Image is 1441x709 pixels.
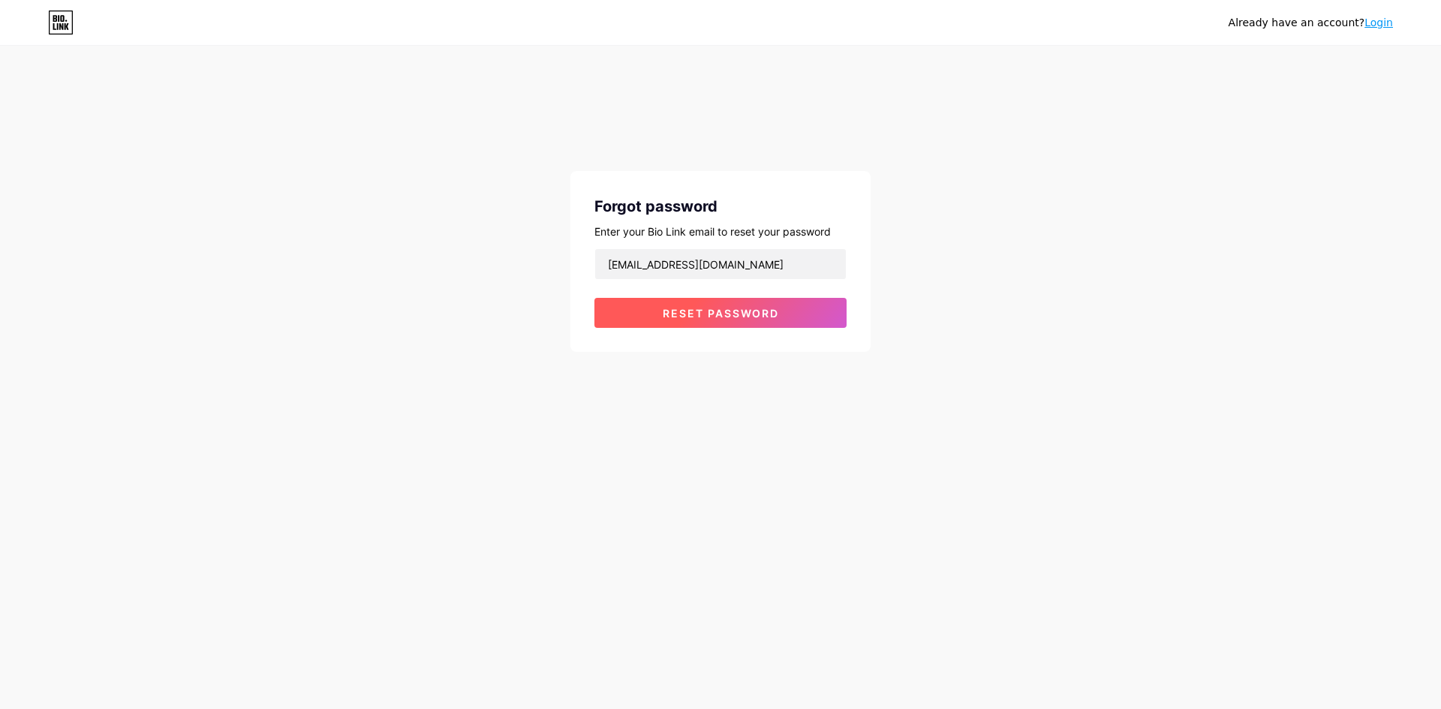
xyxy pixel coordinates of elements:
[594,298,847,328] button: Reset password
[594,195,847,218] div: Forgot password
[1229,15,1393,31] div: Already have an account?
[1364,17,1393,29] a: Login
[594,224,847,239] div: Enter your Bio Link email to reset your password
[663,307,779,320] span: Reset password
[595,249,846,279] input: Email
